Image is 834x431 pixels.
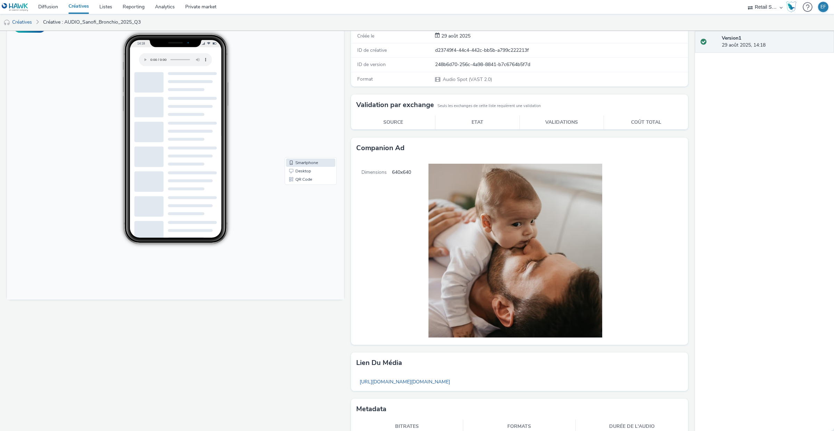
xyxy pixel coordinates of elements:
th: Source [351,115,435,130]
span: 14:18 [130,27,138,31]
th: Validations [520,115,604,130]
span: Audio Spot (VAST 2.0) [442,76,492,83]
small: Seuls les exchanges de cette liste requièrent une validation [438,103,541,109]
h3: Metadata [356,404,386,414]
li: Smartphone [279,144,328,152]
strong: Version 1 [722,35,741,41]
img: undefined Logo [2,3,28,11]
img: Companion Ad [411,158,607,343]
div: 248b6d70-256c-4a98-8841-b7c6764b5f7d [435,61,687,68]
div: 29 août 2025, 14:18 [722,35,828,49]
h3: Validation par exchange [356,100,434,110]
img: audio [3,19,10,26]
span: QR Code [288,163,305,167]
th: Etat [435,115,520,130]
span: Format [357,76,373,82]
th: Coût total [604,115,688,130]
a: Créative : AUDIO_Sanofi_Bronchio_2025_Q3 [40,14,144,31]
h3: Companion Ad [356,143,404,153]
li: QR Code [279,161,328,169]
span: ID de créative [357,47,387,54]
span: Smartphone [288,146,311,150]
span: ID de version [357,61,386,68]
li: Desktop [279,152,328,161]
img: Hawk Academy [786,1,796,13]
span: 640x640 [392,158,411,345]
span: 29 août 2025 [440,33,471,39]
span: Desktop [288,154,304,158]
div: EF [820,2,826,12]
span: Créée le [357,33,374,39]
div: Création 29 août 2025, 14:18 [440,33,471,40]
a: [URL][DOMAIN_NAME][DOMAIN_NAME] [356,375,453,389]
span: Dimensions [351,158,392,345]
a: Hawk Academy [786,1,799,13]
h3: Lien du média [356,358,402,368]
div: d23749f4-44c4-442c-bb5b-a799c222213f [435,47,687,54]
